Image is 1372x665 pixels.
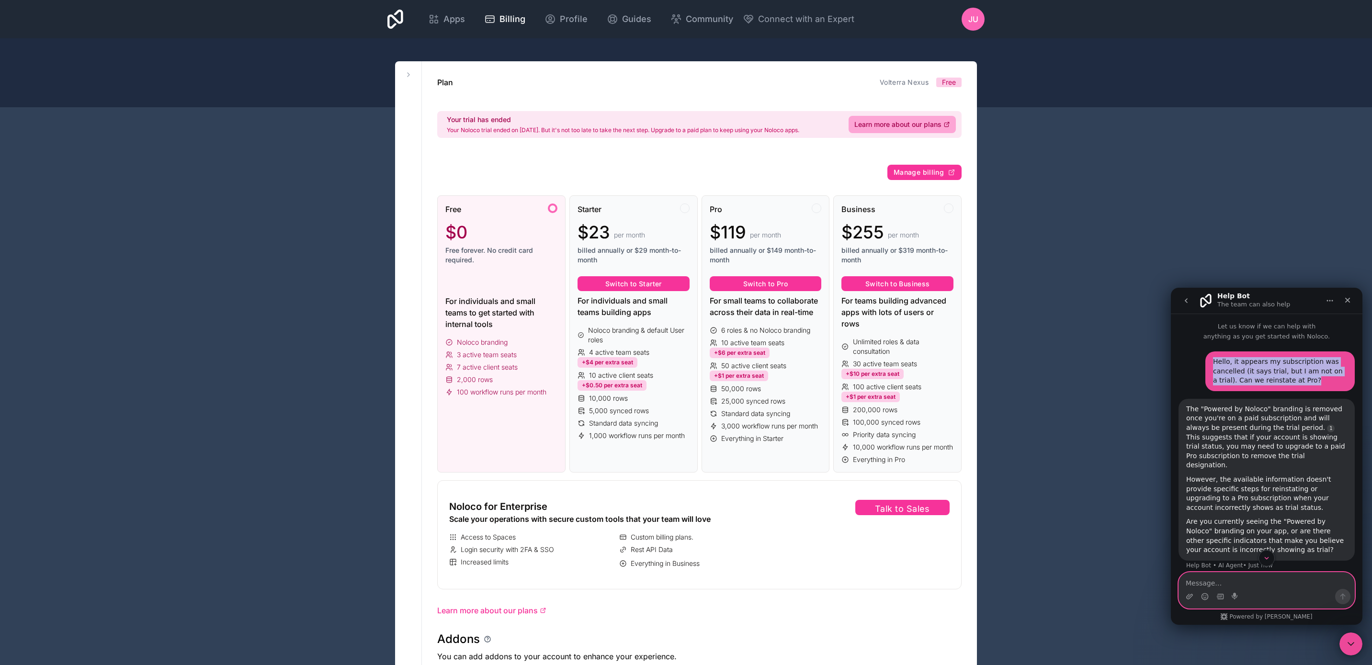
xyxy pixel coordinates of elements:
div: +$1 per extra seat [841,392,900,402]
div: For individuals and small teams to get started with internal tools [445,295,557,330]
span: Everything in Business [631,559,700,568]
span: Free [942,78,956,87]
span: Apps [443,12,465,26]
a: Billing [476,9,533,30]
div: +$6 per extra seat [710,348,770,358]
a: Apps [420,9,473,30]
span: Profile [560,12,588,26]
div: For small teams to collaborate across their data in real-time [710,295,822,318]
a: Learn more about our plans [437,605,962,616]
h1: Addons [437,631,480,647]
span: Manage billing [894,168,944,177]
span: 200,000 rows [853,405,897,415]
span: per month [614,230,645,240]
button: Switch to Pro [710,276,822,292]
a: Guides [599,9,659,30]
span: Everything in Starter [721,434,783,443]
span: JU [968,13,978,25]
span: Learn more about our plans [437,605,538,616]
span: Standard data syncing [721,409,790,418]
span: billed annually or $29 month-to-month [578,246,690,265]
div: +$4 per extra seat [578,357,637,368]
span: per month [888,230,919,240]
span: 100 active client seats [853,382,921,392]
span: Free forever. No credit card required. [445,246,557,265]
div: +$0.50 per extra seat [578,380,646,391]
span: 10,000 rows [589,394,628,403]
span: 100,000 synced rows [853,417,920,427]
span: Connect with an Expert [758,12,854,26]
span: 3,000 workflow runs per month [721,421,818,431]
span: Free [445,203,461,215]
span: Noloco branding & default User roles [588,326,689,345]
span: $23 [578,223,610,242]
span: 5,000 synced rows [589,406,649,416]
span: Priority data syncing [853,430,916,440]
button: Switch to Business [841,276,953,292]
span: Standard data syncing [589,418,658,428]
span: 4 active team seats [589,348,649,357]
span: 6 roles & no Noloco branding [721,326,810,335]
span: 100 workflow runs per month [457,387,546,397]
span: 1,000 workflow runs per month [589,431,685,440]
span: Rest API Data [631,545,673,554]
span: Pro [710,203,722,215]
span: 30 active team seats [853,359,917,369]
span: 25,000 synced rows [721,396,785,406]
div: +$10 per extra seat [841,369,904,379]
span: $119 [710,223,746,242]
p: You can add addons to your account to enhance your experience. [437,651,962,662]
a: Learn more about our plans [849,116,956,133]
div: Scale your operations with secure custom tools that your team will love [449,513,785,525]
a: Profile [537,9,595,30]
div: For teams building advanced apps with lots of users or rows [841,295,953,329]
div: +$1 per extra seat [710,371,768,381]
span: Noloco for Enterprise [449,500,547,513]
span: Unlimited roles & data consultation [853,337,953,356]
span: Login security with 2FA & SSO [461,545,554,554]
span: billed annually or $149 month-to-month [710,246,822,265]
span: Access to Spaces [461,532,516,542]
a: Volterra Nexus [880,78,929,86]
span: per month [750,230,781,240]
span: 10 active team seats [721,338,784,348]
button: Talk to Sales [855,500,950,515]
span: 50,000 rows [721,384,761,394]
span: Noloco branding [457,338,508,347]
h2: Your trial has ended [447,115,799,124]
span: Business [841,203,875,215]
iframe: Intercom live chat [1339,632,1362,655]
span: $255 [841,223,884,242]
span: Everything in Pro [853,455,905,464]
span: Guides [622,12,651,26]
a: Community [663,9,741,30]
span: billed annually or $319 month-to-month [841,246,953,265]
span: Increased limits [461,557,509,567]
span: Community [686,12,733,26]
p: Your Noloco trial ended on [DATE]. But it's not too late to take the next step. Upgrade to a paid... [447,126,799,134]
span: Custom billing plans. [631,532,693,542]
span: Learn more about our plans [854,120,941,129]
div: For individuals and small teams building apps [578,295,690,318]
span: 50 active client seats [721,361,786,371]
button: Switch to Starter [578,276,690,292]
